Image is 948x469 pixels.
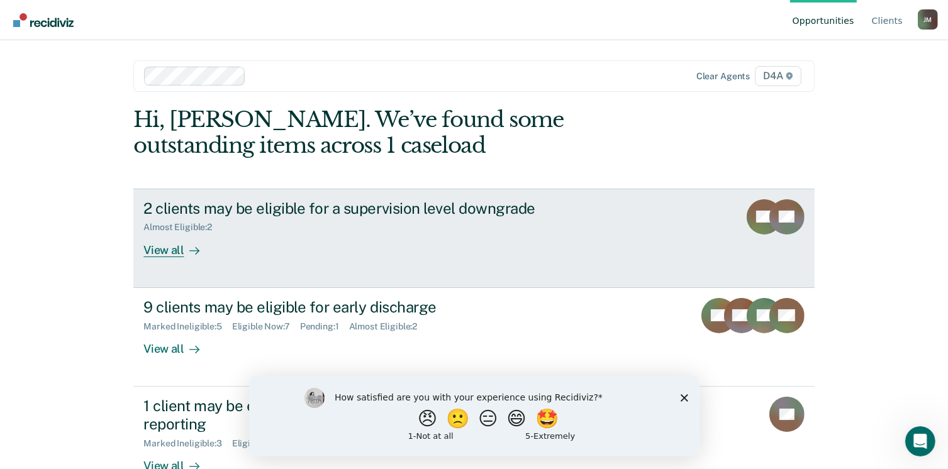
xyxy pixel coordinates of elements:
[133,107,678,158] div: Hi, [PERSON_NAME]. We’ve found some outstanding items across 1 caseload
[143,298,585,316] div: 9 clients may be eligible for early discharge
[143,199,585,218] div: 2 clients may be eligible for a supervision level downgrade
[143,331,214,356] div: View all
[143,397,585,433] div: 1 client may be eligible for downgrade to a minimum telephone reporting
[249,375,700,456] iframe: Survey by Kim from Recidiviz
[143,233,214,257] div: View all
[696,71,750,82] div: Clear agents
[143,438,231,449] div: Marked Ineligible : 3
[918,9,938,30] div: J M
[755,66,801,86] span: D4A
[232,438,299,449] div: Eligible Now : 1
[905,426,935,456] iframe: Intercom live chat
[918,9,938,30] button: Profile dropdown button
[143,321,231,332] div: Marked Ineligible : 5
[349,321,428,332] div: Almost Eligible : 2
[133,288,814,387] a: 9 clients may be eligible for early dischargeMarked Ineligible:5Eligible Now:7Pending:1Almost Eli...
[232,321,300,332] div: Eligible Now : 7
[13,13,74,27] img: Recidiviz
[300,321,349,332] div: Pending : 1
[143,222,222,233] div: Almost Eligible : 2
[133,189,814,288] a: 2 clients may be eligible for a supervision level downgradeAlmost Eligible:2View all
